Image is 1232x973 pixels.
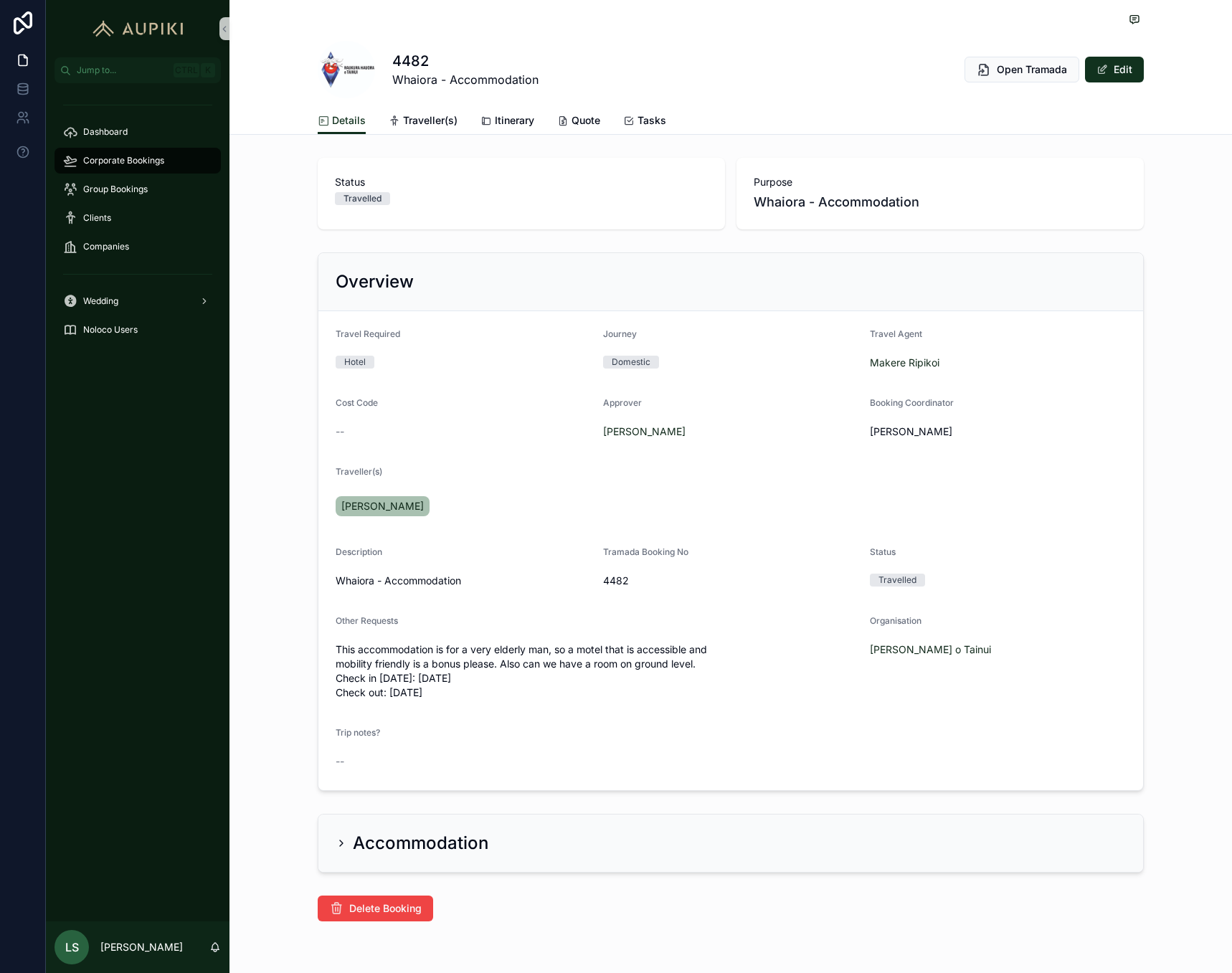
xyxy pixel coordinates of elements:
a: Quote [557,108,600,136]
div: Hotel [344,356,366,369]
a: Group Bookings [55,176,221,202]
span: Description [336,546,382,557]
span: Details [332,113,366,128]
a: Details [318,108,366,135]
span: Wedding [83,295,118,307]
span: Tasks [638,113,666,128]
button: Jump to...CtrlK [55,57,221,83]
span: This accommodation is for a very elderly man, so a motel that is accessible and mobility friendly... [336,642,858,700]
span: Approver [603,397,642,408]
button: Open Tramada [965,57,1079,82]
span: Open Tramada [997,62,1067,77]
span: Tramada Booking No [603,546,688,557]
div: Domestic [612,356,650,369]
span: Travel Required [336,328,400,339]
span: -- [336,754,344,769]
span: Dashboard [83,126,128,138]
span: Whaiora - Accommodation [336,574,592,588]
span: Status [335,175,708,189]
span: K [202,65,214,76]
span: Delete Booking [349,901,422,916]
span: Status [870,546,896,557]
a: Wedding [55,288,221,314]
span: Noloco Users [83,324,138,336]
a: Noloco Users [55,317,221,343]
a: [PERSON_NAME] o Tainui [870,642,991,657]
a: Tasks [623,108,666,136]
span: Itinerary [495,113,534,128]
h2: Overview [336,270,414,293]
span: Traveller(s) [403,113,458,128]
h2: Accommodation [353,832,488,855]
span: Booking Coordinator [870,397,954,408]
a: Traveller(s) [389,108,458,136]
a: Corporate Bookings [55,148,221,174]
span: Purpose [754,175,1127,189]
span: Cost Code [336,397,378,408]
div: Travelled [878,574,916,587]
span: LS [65,939,79,956]
a: [PERSON_NAME] [603,424,686,439]
span: Trip notes? [336,727,380,738]
span: Whaiora - Accommodation [754,192,1127,212]
span: 4482 [603,574,859,588]
div: Travelled [343,192,382,205]
span: Clients [83,212,111,224]
span: [PERSON_NAME] [870,424,952,439]
span: Quote [572,113,600,128]
a: Companies [55,234,221,260]
span: Organisation [870,615,921,626]
a: Clients [55,205,221,231]
a: Dashboard [55,119,221,145]
span: Travel Agent [870,328,922,339]
span: Companies [83,241,129,252]
span: [PERSON_NAME] [341,499,424,513]
span: Traveller(s) [336,466,382,477]
a: Itinerary [480,108,534,136]
span: Ctrl [174,63,199,77]
span: Journey [603,328,637,339]
span: Whaiora - Accommodation [392,71,539,88]
span: Jump to... [77,65,168,76]
button: Delete Booking [318,896,433,921]
span: Group Bookings [83,184,148,195]
span: -- [336,424,344,439]
span: Corporate Bookings [83,155,164,166]
span: Other Requests [336,615,398,626]
div: scrollable content [46,83,229,361]
a: [PERSON_NAME] [336,496,430,516]
h1: 4482 [392,51,539,71]
button: Edit [1085,57,1144,82]
p: [PERSON_NAME] [100,940,183,954]
img: App logo [86,17,190,40]
a: Makere Ripikoi [870,356,939,370]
